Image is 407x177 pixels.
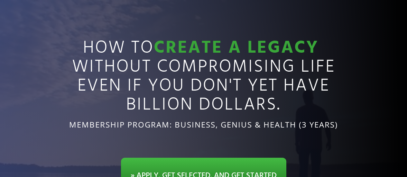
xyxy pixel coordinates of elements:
[154,34,319,62] strong: Create a Legacy
[69,119,338,130] span: Membership Program: Business, Genius & Health (3 Years)
[72,53,335,119] span: Without compromising Life Even If You don't YET have Billion Dollars.
[83,34,154,62] span: How to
